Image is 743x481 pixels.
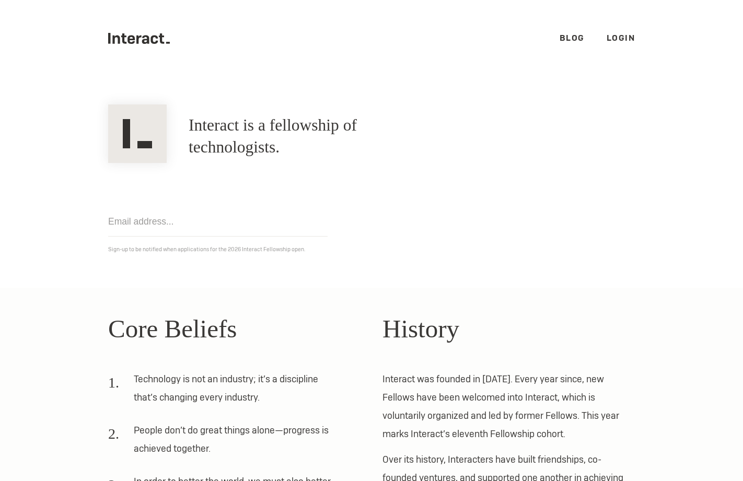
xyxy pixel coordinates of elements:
[382,370,635,443] p: Interact was founded in [DATE]. Every year since, new Fellows have been welcomed into Interact, w...
[108,104,167,163] img: Interact Logo
[560,32,585,43] a: Blog
[382,310,635,348] h2: History
[108,310,361,348] h2: Core Beliefs
[607,32,635,43] a: Login
[108,207,328,237] input: Email address...
[108,370,339,414] li: Technology is not an industry; it’s a discipline that’s changing every industry.
[189,114,436,158] h1: Interact is a fellowship of technologists.
[108,421,339,465] li: People don’t do great things alone—progress is achieved together.
[108,244,635,255] p: Sign-up to be notified when applications for the 2026 Interact Fellowship open.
